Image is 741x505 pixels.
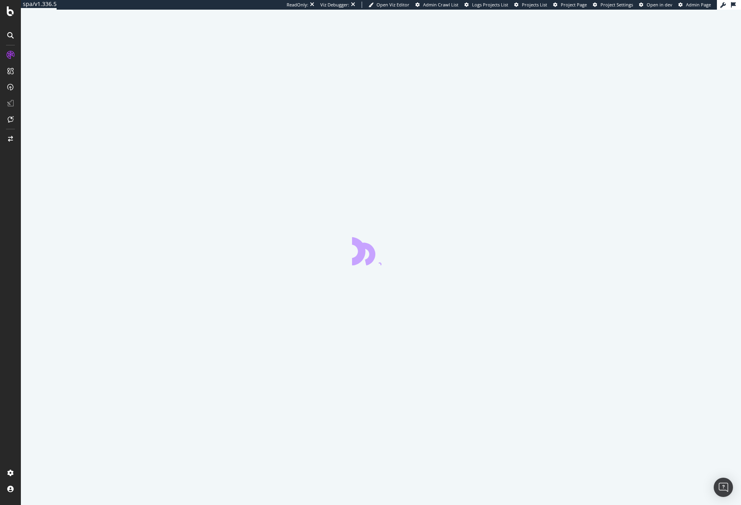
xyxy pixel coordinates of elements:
a: Open in dev [639,2,672,8]
a: Project Settings [593,2,633,8]
a: Admin Crawl List [415,2,458,8]
a: Open Viz Editor [368,2,409,8]
span: Projects List [522,2,547,8]
span: Project Settings [601,2,633,8]
div: ReadOnly: [287,2,308,8]
div: animation [352,236,410,265]
a: Projects List [514,2,547,8]
a: Admin Page [678,2,711,8]
a: Logs Projects List [464,2,508,8]
span: Open in dev [647,2,672,8]
span: Project Page [561,2,587,8]
a: Project Page [553,2,587,8]
div: Open Intercom Messenger [714,478,733,497]
span: Admin Page [686,2,711,8]
span: Open Viz Editor [377,2,409,8]
span: Admin Crawl List [423,2,458,8]
span: Logs Projects List [472,2,508,8]
div: Viz Debugger: [320,2,349,8]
